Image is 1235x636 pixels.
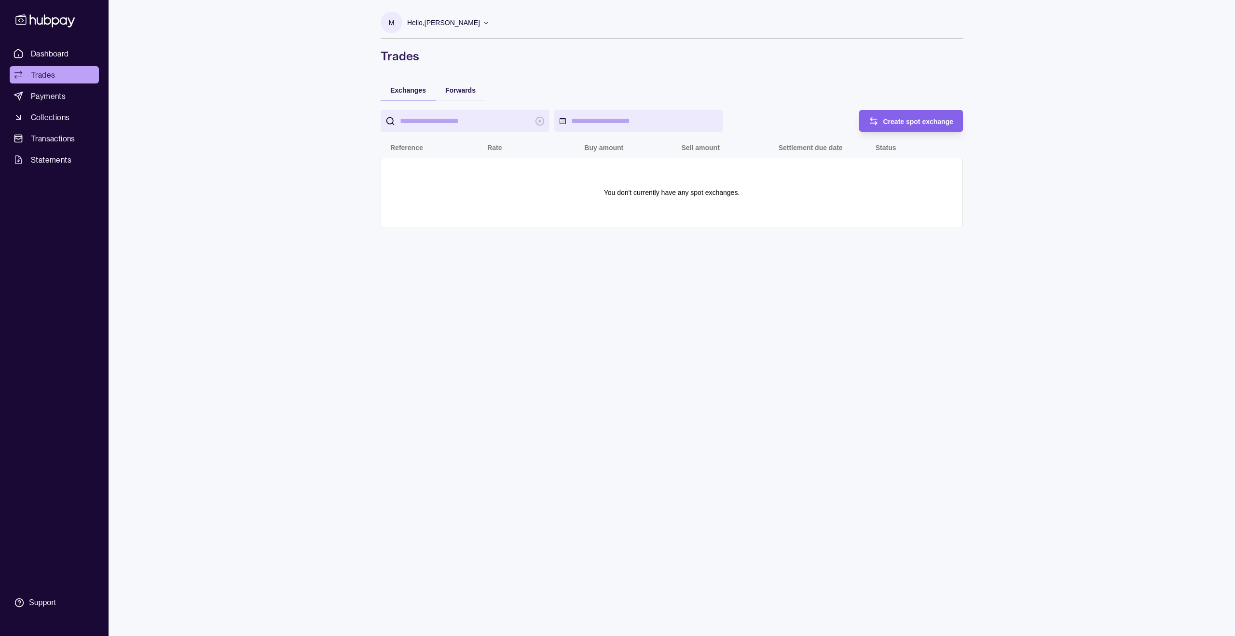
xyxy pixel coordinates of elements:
[859,110,963,132] button: Create spot exchange
[779,144,843,152] p: Settlement due date
[31,69,55,81] span: Trades
[10,87,99,105] a: Payments
[10,45,99,62] a: Dashboard
[604,187,740,198] p: You don't currently have any spot exchanges.
[445,86,476,94] span: Forwards
[29,597,56,608] div: Support
[381,48,963,64] h1: Trades
[876,144,896,152] p: Status
[31,90,66,102] span: Payments
[10,130,99,147] a: Transactions
[10,151,99,168] a: Statements
[10,593,99,613] a: Support
[400,110,530,132] input: search
[407,17,480,28] p: Hello, [PERSON_NAME]
[584,144,623,152] p: Buy amount
[31,111,69,123] span: Collections
[390,144,423,152] p: Reference
[31,133,75,144] span: Transactions
[390,86,426,94] span: Exchanges
[31,154,71,166] span: Statements
[10,109,99,126] a: Collections
[10,66,99,83] a: Trades
[31,48,69,59] span: Dashboard
[389,17,395,28] p: m
[681,144,719,152] p: Sell amount
[487,144,502,152] p: Rate
[883,118,954,125] span: Create spot exchange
